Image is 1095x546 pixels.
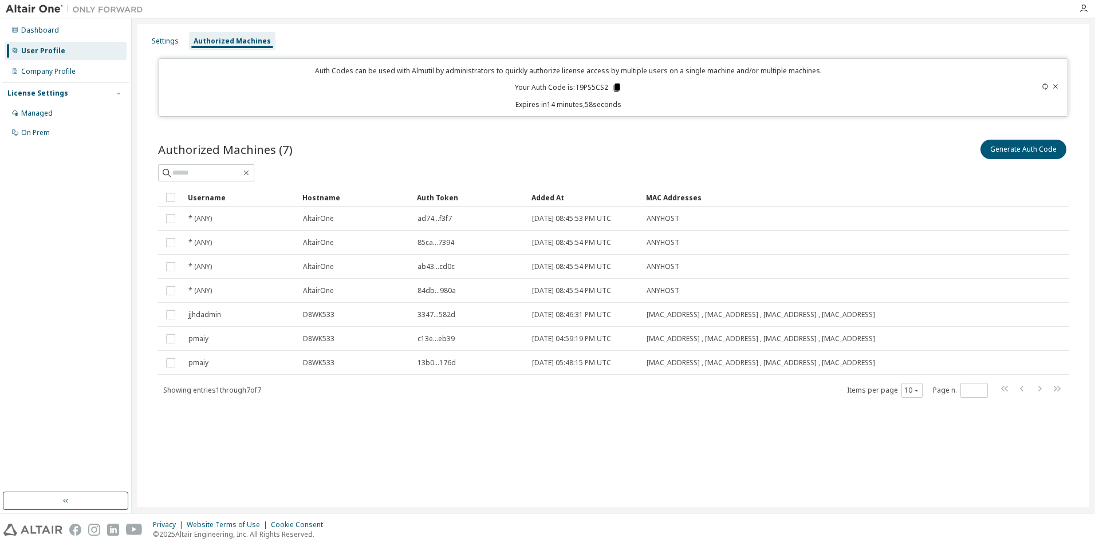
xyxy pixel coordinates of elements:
span: [DATE] 08:46:31 PM UTC [532,310,611,319]
span: * (ANY) [188,238,212,247]
button: Generate Auth Code [980,140,1066,159]
div: Hostname [302,188,408,207]
span: [DATE] 08:45:53 PM UTC [532,214,611,223]
span: ab43...cd0c [417,262,455,271]
span: jjhdadmin [188,310,221,319]
span: pmaiy [188,334,208,343]
p: Expires in 14 minutes, 58 seconds [166,100,972,109]
span: * (ANY) [188,262,212,271]
span: D8WK533 [303,334,334,343]
span: [DATE] 05:48:15 PM UTC [532,358,611,367]
div: Company Profile [21,67,76,76]
span: ANYHOST [647,262,679,271]
button: 10 [904,386,920,395]
img: altair_logo.svg [3,524,62,536]
div: Added At [531,188,637,207]
div: Auth Token [417,188,522,207]
span: 85ca...7394 [417,238,454,247]
span: [MAC_ADDRESS] , [MAC_ADDRESS] , [MAC_ADDRESS] , [MAC_ADDRESS] [647,358,875,367]
div: Dashboard [21,26,59,35]
span: [DATE] 08:45:54 PM UTC [532,238,611,247]
span: pmaiy [188,358,208,367]
span: [DATE] 08:45:54 PM UTC [532,262,611,271]
span: [DATE] 08:45:54 PM UTC [532,286,611,295]
span: ANYHOST [647,238,679,247]
span: D8WK533 [303,358,334,367]
div: Cookie Consent [271,520,330,529]
span: [MAC_ADDRESS] , [MAC_ADDRESS] , [MAC_ADDRESS] , [MAC_ADDRESS] [647,310,875,319]
span: * (ANY) [188,214,212,223]
img: youtube.svg [126,524,143,536]
span: 3347...582d [417,310,455,319]
span: AltairOne [303,214,334,223]
div: MAC Addresses [646,188,948,207]
span: Page n. [933,383,988,398]
img: Altair One [6,3,149,15]
span: 13b0...176d [417,358,456,367]
img: facebook.svg [69,524,81,536]
span: Items per page [847,383,923,398]
div: Managed [21,109,53,118]
span: D8WK533 [303,310,334,319]
span: * (ANY) [188,286,212,295]
div: Website Terms of Use [187,520,271,529]
span: AltairOne [303,262,334,271]
span: c13e...eb39 [417,334,455,343]
span: 84db...980a [417,286,456,295]
img: instagram.svg [88,524,100,536]
div: User Profile [21,46,65,56]
div: On Prem [21,128,50,137]
div: Authorized Machines [194,37,271,46]
div: Username [188,188,293,207]
span: ad74...f3f7 [417,214,452,223]
span: AltairOne [303,238,334,247]
div: License Settings [7,89,68,98]
span: ANYHOST [647,286,679,295]
span: [MAC_ADDRESS] , [MAC_ADDRESS] , [MAC_ADDRESS] , [MAC_ADDRESS] [647,334,875,343]
p: Your Auth Code is: T9PS5CS2 [515,82,622,93]
span: ANYHOST [647,214,679,223]
span: Showing entries 1 through 7 of 7 [163,385,261,395]
div: Settings [152,37,179,46]
span: AltairOne [303,286,334,295]
div: Privacy [153,520,187,529]
p: Auth Codes can be used with Almutil by administrators to quickly authorize license access by mult... [166,66,972,76]
p: © 2025 Altair Engineering, Inc. All Rights Reserved. [153,529,330,539]
span: Authorized Machines (7) [158,141,293,157]
img: linkedin.svg [107,524,119,536]
span: [DATE] 04:59:19 PM UTC [532,334,611,343]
